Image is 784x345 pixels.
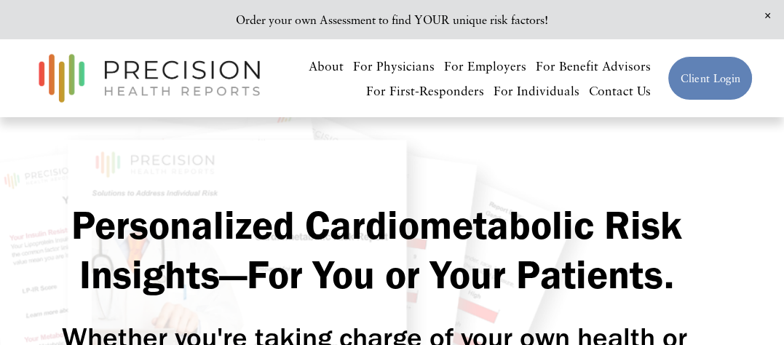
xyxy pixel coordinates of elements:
[589,79,651,104] a: Contact Us
[31,47,267,109] img: Precision Health Reports
[366,79,484,104] a: For First-Responders
[444,53,526,79] a: For Employers
[71,201,692,298] strong: Personalized Cardiometabolic Risk Insights—For You or Your Patients.
[494,79,579,104] a: For Individuals
[353,53,435,79] a: For Physicians
[668,56,753,100] a: Client Login
[309,53,344,79] a: About
[536,53,651,79] a: For Benefit Advisors
[711,275,784,345] iframe: Chat Widget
